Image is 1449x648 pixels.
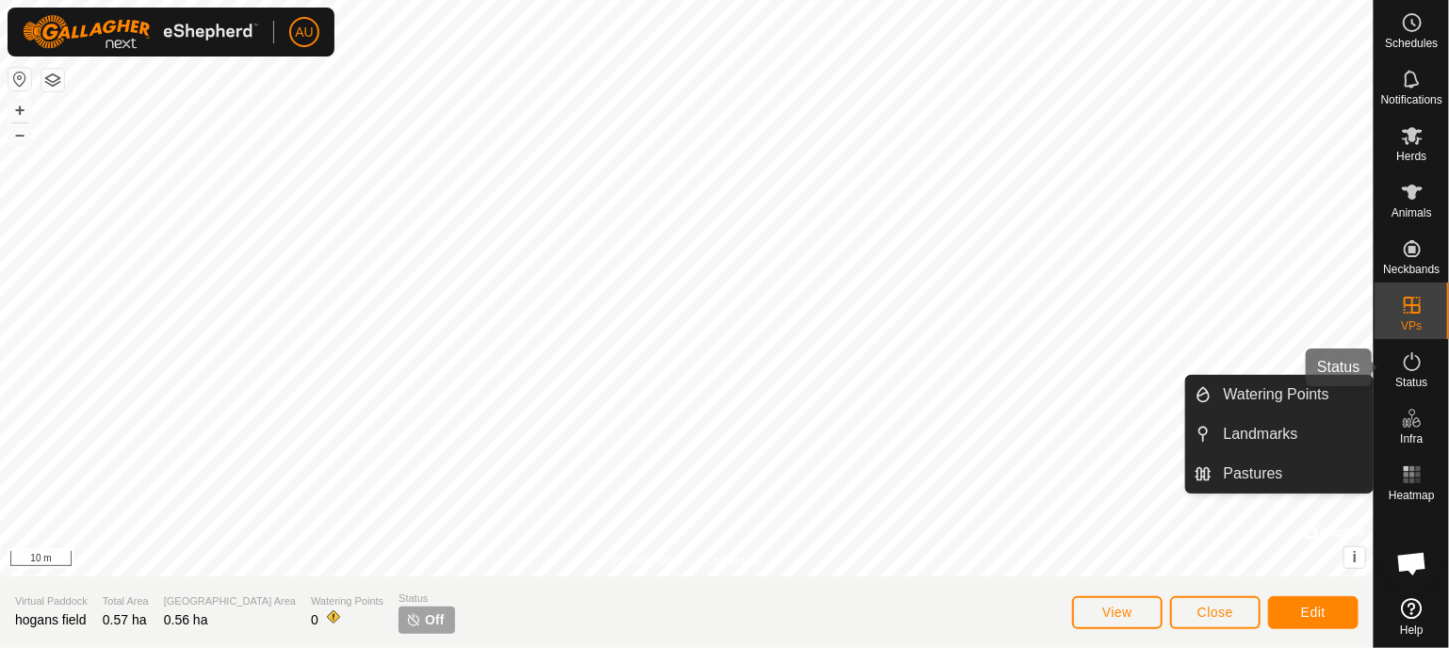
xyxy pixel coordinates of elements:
[1389,490,1435,501] span: Heatmap
[1213,415,1374,453] a: Landmarks
[1381,94,1442,105] span: Notifications
[1392,207,1432,219] span: Animals
[706,552,761,569] a: Contact Us
[1197,605,1233,620] span: Close
[311,612,318,627] span: 0
[1383,264,1440,275] span: Neckbands
[1170,596,1261,629] button: Close
[1344,547,1365,568] button: i
[399,591,455,607] span: Status
[1401,320,1422,332] span: VPs
[1301,605,1326,620] span: Edit
[1395,377,1427,388] span: Status
[295,23,313,42] span: AU
[1186,455,1373,493] li: Pastures
[8,123,31,146] button: –
[1268,596,1359,629] button: Edit
[1072,596,1163,629] button: View
[103,612,147,627] span: 0.57 ha
[1375,591,1449,643] a: Help
[1400,433,1423,445] span: Infra
[1400,624,1424,636] span: Help
[1224,462,1283,485] span: Pastures
[1353,549,1357,565] span: i
[1224,383,1329,406] span: Watering Points
[1224,423,1298,445] span: Landmarks
[1186,415,1373,453] li: Landmarks
[612,552,683,569] a: Privacy Policy
[103,593,149,609] span: Total Area
[1213,376,1374,413] a: Watering Points
[15,612,87,627] span: hogans field
[311,593,383,609] span: Watering Points
[406,612,421,627] img: turn-off
[15,593,88,609] span: Virtual Paddock
[23,15,258,49] img: Gallagher Logo
[1213,455,1374,493] a: Pastures
[1384,535,1441,591] div: Open chat
[8,68,31,90] button: Reset Map
[164,593,296,609] span: [GEOGRAPHIC_DATA] Area
[425,610,444,630] span: Off
[1385,38,1438,49] span: Schedules
[8,99,31,121] button: +
[1396,151,1426,162] span: Herds
[41,69,64,91] button: Map Layers
[1186,376,1373,413] li: Watering Points
[164,612,208,627] span: 0.56 ha
[1102,605,1132,620] span: View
